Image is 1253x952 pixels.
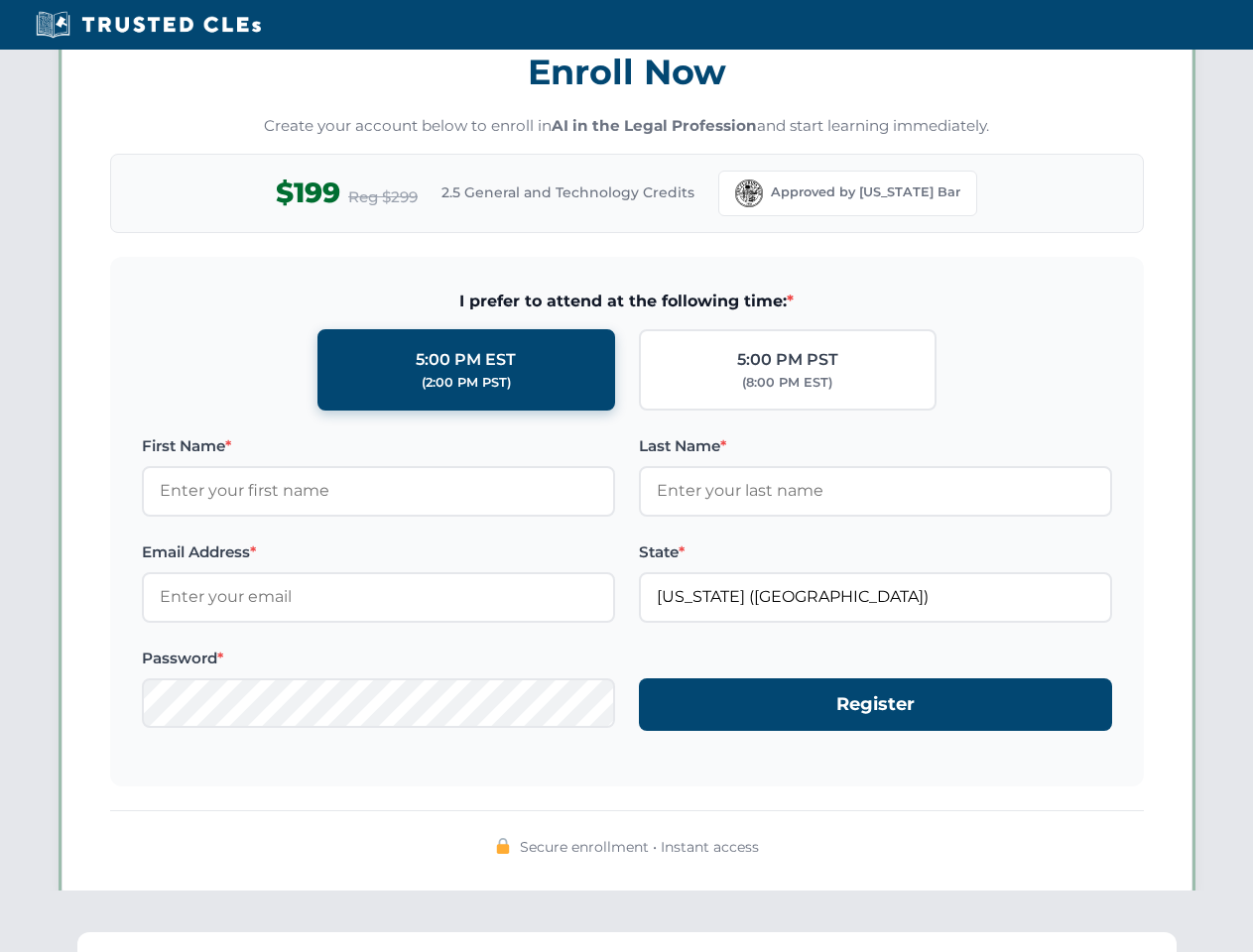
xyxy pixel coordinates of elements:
[495,838,511,854] img: 🔒
[142,466,615,516] input: Enter your first name
[520,836,759,858] span: Secure enrollment • Instant access
[441,181,694,203] span: 2.5 General and Technology Credits
[422,373,511,393] div: (2:00 PM PST)
[110,115,1144,138] p: Create your account below to enroll in and start learning immediately.
[142,572,615,622] input: Enter your email
[552,116,757,135] strong: AI in the Legal Profession
[348,185,418,209] span: Reg $299
[639,434,1112,458] label: Last Name
[639,678,1112,731] button: Register
[639,572,1112,622] input: Florida (FL)
[742,373,832,393] div: (8:00 PM EST)
[639,466,1112,516] input: Enter your last name
[639,540,1112,564] label: State
[30,10,267,40] img: Trusted CLEs
[416,347,516,373] div: 5:00 PM EST
[142,289,1112,314] span: I prefer to attend at the following time:
[110,41,1144,103] h3: Enroll Now
[735,179,763,207] img: Florida Bar
[276,171,340,215] span: $199
[771,182,960,202] span: Approved by [US_STATE] Bar
[737,347,838,373] div: 5:00 PM PST
[142,434,615,458] label: First Name
[142,540,615,564] label: Email Address
[142,647,615,670] label: Password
